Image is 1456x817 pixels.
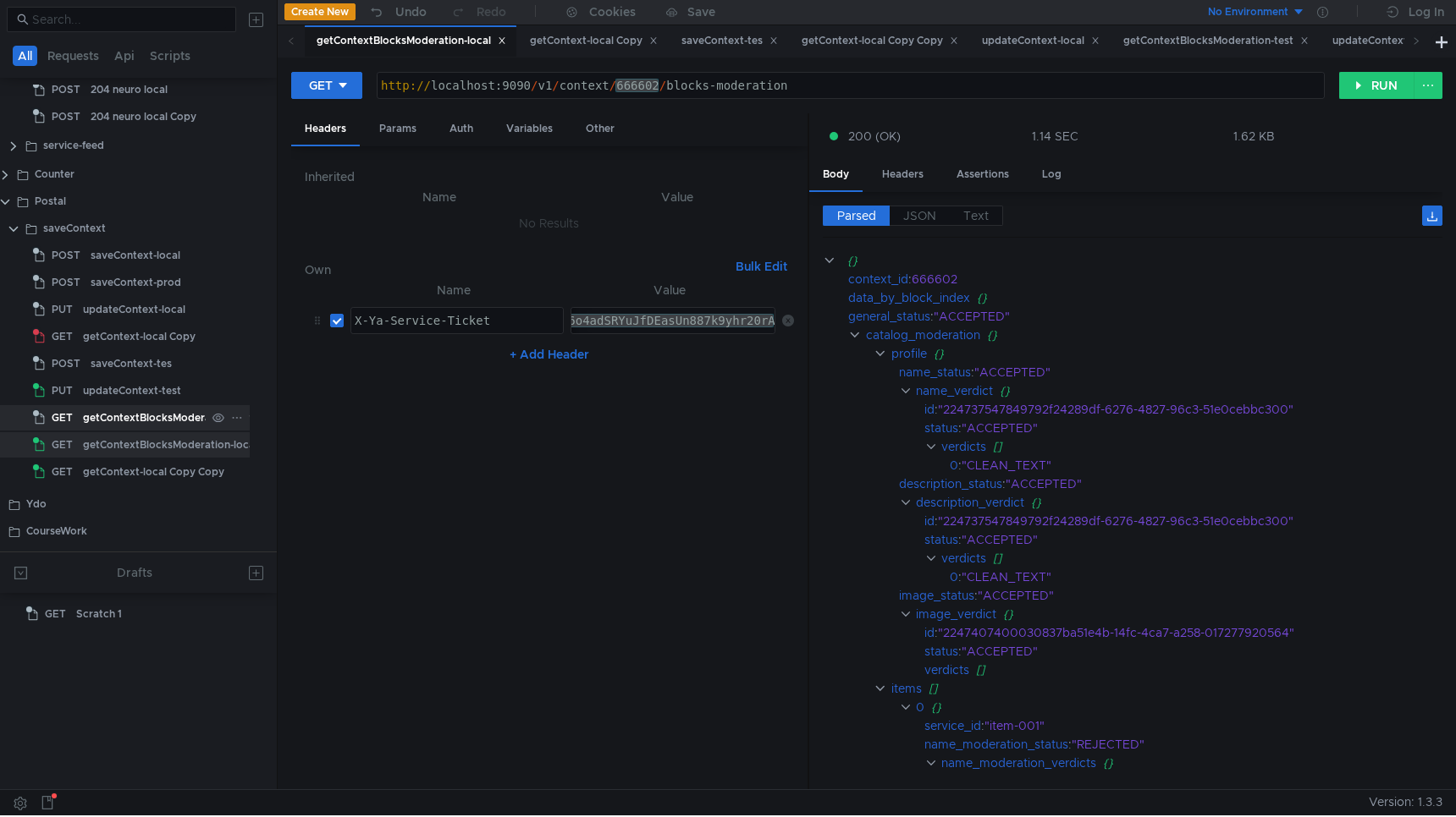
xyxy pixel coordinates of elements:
[924,642,1442,661] div: :
[43,216,106,241] div: saveContext
[809,159,863,192] div: Body
[76,601,122,627] div: Scratch 1
[83,405,253,430] div: getContextBlocksModeration-test
[589,2,636,22] div: Cookies
[987,326,1424,344] div: {}
[934,344,1420,363] div: {}
[924,623,935,642] div: id
[91,270,181,295] div: saveContext-prod
[963,208,989,223] span: Text
[572,113,628,145] div: Other
[924,716,1442,735] div: :
[35,162,74,187] div: Counter
[899,586,1442,605] div: :
[916,698,924,716] div: 0
[924,735,1442,754] div: :
[1103,754,1426,772] div: {}
[916,493,1024,512] div: description_verdict
[26,518,87,544] div: CourseWork
[848,270,1442,288] div: :
[916,605,996,623] div: image_verdict
[52,459,73,485] span: GET
[899,474,1002,493] div: description_status
[52,297,73,322] span: PUT
[52,77,80,102] span: POST
[891,679,922,698] div: items
[931,698,1419,716] div: {}
[899,474,1442,493] div: :
[950,568,1442,586] div: :
[847,251,1419,270] div: {}
[1233,129,1275,144] div: 1.62 KB
[938,512,1419,530] div: "224737547849792f24289df-6276-4827-96c3-51e0cebbc300"
[903,208,936,223] span: JSON
[869,159,937,190] div: Headers
[395,2,427,22] div: Undo
[687,6,715,18] div: Save
[963,772,1419,791] div: "224737896041500ad9d2b48-6ce7-46bc-922e-4bc7500c4335"
[317,32,506,50] div: getContextBlocksModeration-local
[291,72,362,99] button: GET
[91,243,180,268] div: saveContext-local
[1123,32,1309,50] div: getContextBlocksModeration-test
[984,716,1421,735] div: "item-001"
[982,32,1100,50] div: updateContext-local
[924,512,1442,530] div: :
[924,400,1442,419] div: :
[962,456,1419,474] div: "CLEAN_TEXT"
[1029,159,1075,190] div: Log
[26,491,47,517] div: Ydo
[681,32,778,50] div: saveContext-tes
[924,661,969,679] div: verdicts
[848,127,901,145] span: 200 (OK)
[848,307,1442,326] div: :
[117,562,152,583] div: Drafts
[1409,2,1444,22] div: Log In
[564,280,775,300] th: Value
[52,243,80,268] span: POST
[848,307,930,326] div: general_status
[977,288,1423,307] div: {}
[519,216,579,231] nz-embed-empty: No Results
[962,419,1420,437] div: "ACCEPTED"
[950,568,958,586] div: 0
[91,104,196,129] div: 204 neuro local Copy
[924,530,958,549] div: status
[924,642,958,661] div: status
[91,351,172,376] div: saveContext-tes
[1332,32,1446,50] div: updateContext-test
[83,324,196,349] div: getContext-local Copy
[962,568,1419,586] div: "CLEAN_TEXT"
[1369,790,1442,814] span: Version: 1.3.3
[924,512,935,530] div: id
[1003,605,1422,623] div: {}
[305,260,729,280] h6: Own
[436,113,487,145] div: Auth
[291,113,360,146] div: Headers
[950,772,960,791] div: id
[993,549,1420,568] div: []
[993,437,1420,456] div: []
[899,363,1442,381] div: :
[32,10,226,29] input: Search...
[284,3,356,20] button: Create New
[941,437,986,456] div: verdicts
[42,46,104,66] button: Requests
[52,104,80,129] span: POST
[1006,474,1423,493] div: "ACCEPTED"
[309,76,333,95] div: GET
[52,432,73,458] span: GET
[924,716,981,735] div: service_id
[950,456,1442,474] div: :
[891,344,927,363] div: profile
[52,405,73,430] span: GET
[83,432,257,458] div: getContextBlocksModeration-local
[976,661,1420,679] div: []
[941,754,1096,772] div: name_moderation_verdicts
[950,456,958,474] div: 0
[848,288,970,307] div: data_by_block_index
[802,32,958,50] div: getContext-local Copy Copy
[929,679,1420,698] div: []
[924,419,1442,437] div: :
[729,256,794,277] button: Bulk Edit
